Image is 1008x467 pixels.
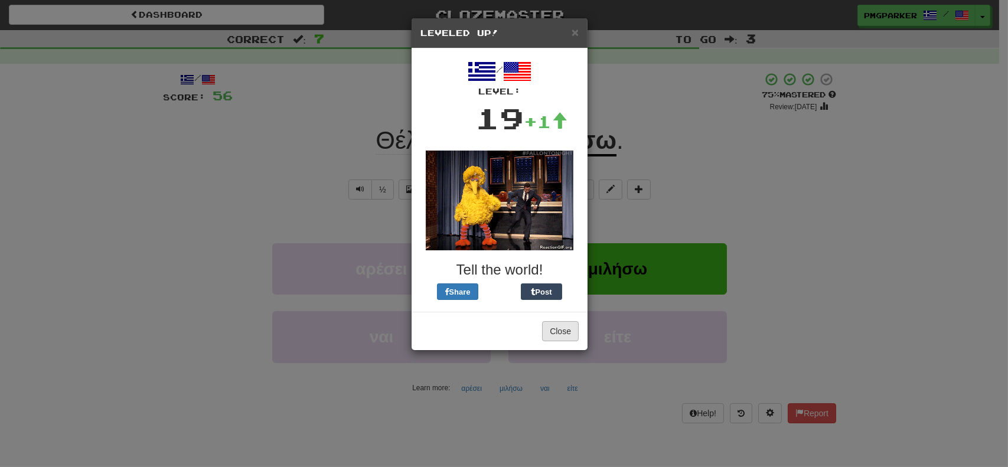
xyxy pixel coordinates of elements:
h5: Leveled Up! [420,27,579,39]
button: Close [572,26,579,38]
img: big-bird-dfe9672fae860091fcf6a06443af7cad9ede96569e196c6f5e6e39cc9ba8cdde.gif [426,151,573,250]
div: Level: [420,86,579,97]
div: / [420,57,579,97]
span: × [572,25,579,39]
button: Close [542,321,579,341]
button: Post [521,283,562,300]
div: 19 [475,97,524,139]
iframe: X Post Button [478,283,521,300]
div: +1 [524,110,567,133]
button: Share [437,283,478,300]
h3: Tell the world! [420,262,579,277]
